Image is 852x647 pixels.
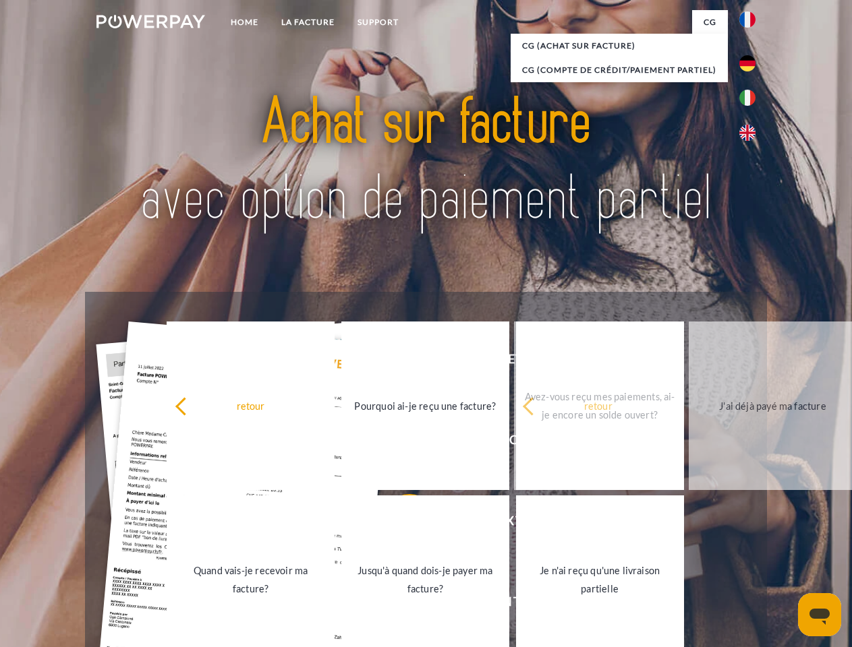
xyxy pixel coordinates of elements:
[739,90,756,106] img: it
[96,15,205,28] img: logo-powerpay-white.svg
[692,10,728,34] a: CG
[739,11,756,28] img: fr
[511,34,728,58] a: CG (achat sur facture)
[524,561,676,598] div: Je n'ai reçu qu'une livraison partielle
[175,561,326,598] div: Quand vais-je recevoir ma facture?
[798,593,841,636] iframe: Bouton de lancement de la fenêtre de messagerie
[349,561,501,598] div: Jusqu'à quand dois-je payer ma facture?
[346,10,410,34] a: Support
[349,396,501,414] div: Pourquoi ai-je reçu une facture?
[522,396,674,414] div: retour
[270,10,346,34] a: LA FACTURE
[697,396,849,414] div: J'ai déjà payé ma facture
[175,396,326,414] div: retour
[739,55,756,71] img: de
[511,58,728,82] a: CG (Compte de crédit/paiement partiel)
[219,10,270,34] a: Home
[739,125,756,141] img: en
[129,65,723,258] img: title-powerpay_fr.svg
